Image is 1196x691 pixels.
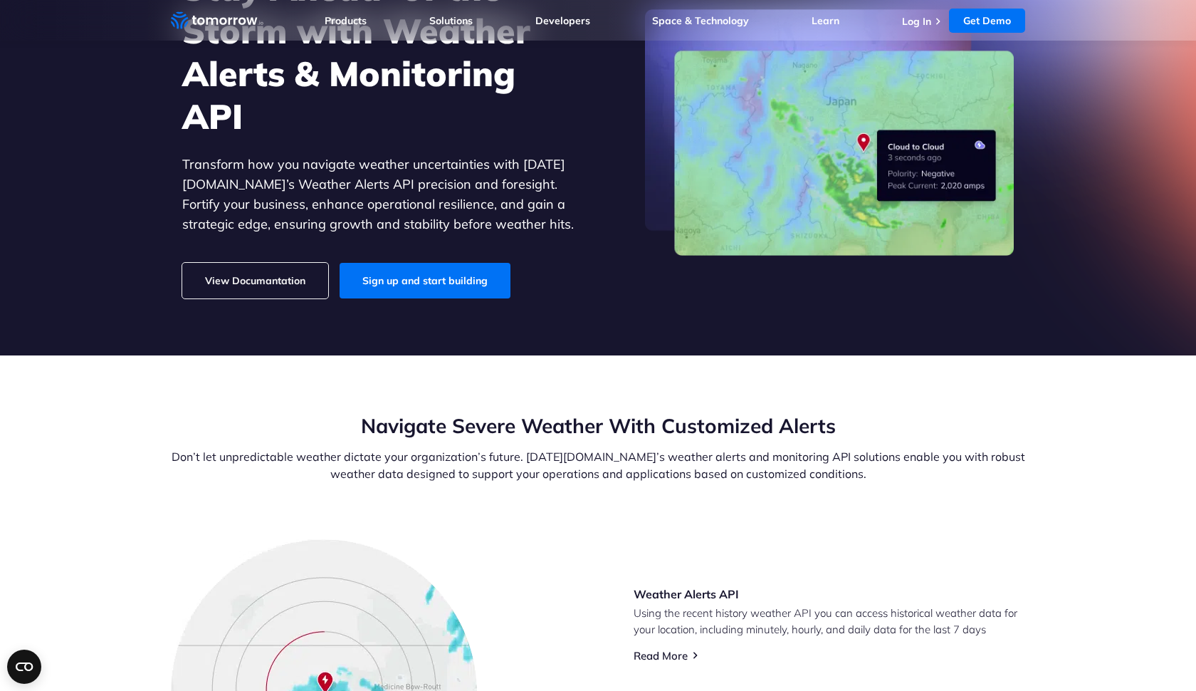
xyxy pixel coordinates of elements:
a: View Documantation [182,263,328,298]
a: Home link [171,10,263,31]
h3: Weather Alerts API [634,586,1025,602]
p: Transform how you navigate weather uncertainties with [DATE][DOMAIN_NAME]’s Weather Alerts API pr... [182,155,574,234]
a: Products [325,14,367,27]
a: Solutions [429,14,473,27]
a: Log In [902,15,931,28]
a: Read More [634,649,688,663]
a: Developers [535,14,590,27]
a: Learn [812,14,839,27]
a: Space & Technology [652,14,749,27]
a: Sign up and start building [340,263,510,298]
h2: Navigate Severe Weather With Customized Alerts [171,412,1025,440]
button: Open CMP widget [7,650,41,684]
p: Don’t let unpredictable weather dictate your organization’s future. [DATE][DOMAIN_NAME]’s weather... [171,448,1025,482]
a: Get Demo [949,9,1025,33]
p: Using the recent history weather API you can access historical weather data for your location, in... [634,605,1025,638]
